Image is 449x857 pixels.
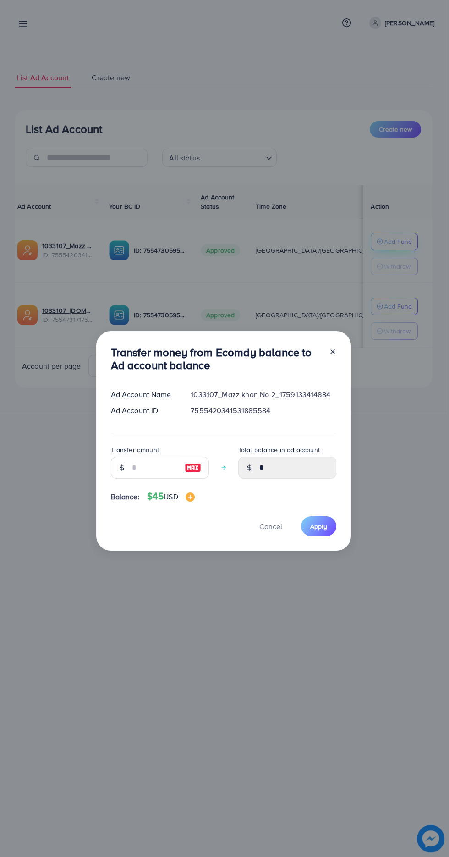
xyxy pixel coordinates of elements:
span: Balance: [111,492,140,502]
button: Cancel [248,516,294,536]
span: Cancel [259,521,282,531]
button: Apply [301,516,336,536]
div: 1033107_Mazz khan No 2_1759133414884 [183,389,343,400]
div: 7555420341531885584 [183,405,343,416]
div: Ad Account Name [104,389,184,400]
label: Transfer amount [111,445,159,454]
label: Total balance in ad account [238,445,320,454]
img: image [185,462,201,473]
div: Ad Account ID [104,405,184,416]
img: image [186,492,195,502]
span: USD [164,492,178,502]
h3: Transfer money from Ecomdy balance to Ad account balance [111,346,322,372]
span: Apply [310,522,327,531]
h4: $45 [147,491,195,502]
